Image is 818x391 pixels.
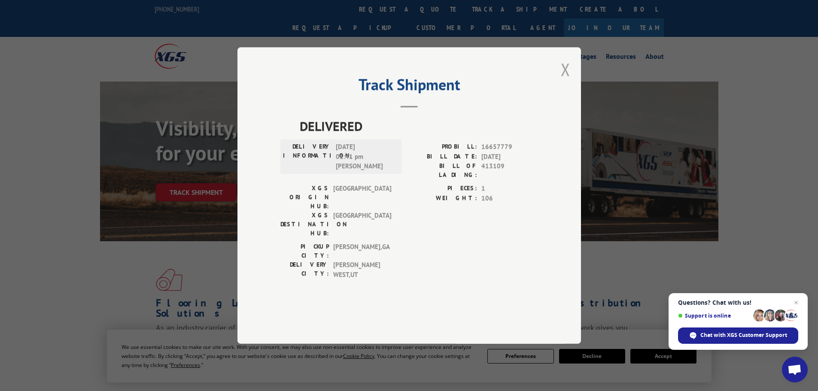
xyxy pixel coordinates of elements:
[561,58,570,81] button: Close modal
[333,211,391,238] span: [GEOGRAPHIC_DATA]
[336,142,394,171] span: [DATE] 01:41 pm [PERSON_NAME]
[409,184,477,194] label: PIECES:
[409,142,477,152] label: PROBILL:
[409,161,477,179] label: BILL OF LADING:
[280,260,329,279] label: DELIVERY CITY:
[333,184,391,211] span: [GEOGRAPHIC_DATA]
[481,142,538,152] span: 16657779
[700,331,787,339] span: Chat with XGS Customer Support
[678,312,750,319] span: Support is online
[300,116,538,136] span: DELIVERED
[678,327,798,344] span: Chat with XGS Customer Support
[280,184,329,211] label: XGS ORIGIN HUB:
[283,142,331,171] label: DELIVERY INFORMATION:
[333,260,391,279] span: [PERSON_NAME] WEST , UT
[782,357,808,382] a: Open chat
[280,211,329,238] label: XGS DESTINATION HUB:
[481,194,538,203] span: 106
[409,152,477,162] label: BILL DATE:
[481,184,538,194] span: 1
[678,299,798,306] span: Questions? Chat with us!
[333,242,391,260] span: [PERSON_NAME] , GA
[481,161,538,179] span: 413109
[280,79,538,95] h2: Track Shipment
[481,152,538,162] span: [DATE]
[280,242,329,260] label: PICKUP CITY:
[409,194,477,203] label: WEIGHT:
